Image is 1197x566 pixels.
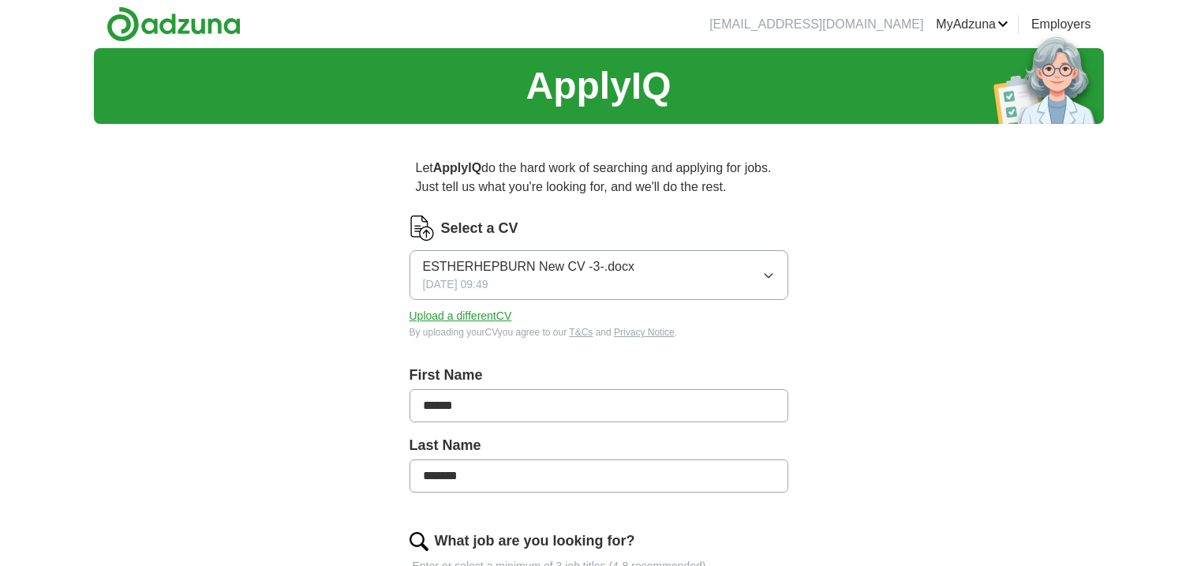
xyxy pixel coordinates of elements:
label: Select a CV [441,218,518,239]
label: What job are you looking for? [435,530,635,552]
a: Privacy Notice [614,327,675,338]
img: search.png [410,532,428,551]
span: ESTHERHEPBURN New CV -3-.docx [423,257,635,276]
h1: ApplyIQ [526,58,671,114]
div: By uploading your CV you agree to our and . [410,325,788,339]
img: Adzuna logo [107,6,241,42]
button: Upload a differentCV [410,308,512,324]
a: T&Cs [569,327,593,338]
strong: ApplyIQ [433,161,481,174]
button: ESTHERHEPBURN New CV -3-.docx[DATE] 09:49 [410,250,788,300]
a: MyAdzuna [936,15,1008,34]
label: Last Name [410,435,788,456]
span: [DATE] 09:49 [423,276,488,293]
img: CV Icon [410,216,435,241]
a: Employers [1031,15,1091,34]
p: Let do the hard work of searching and applying for jobs. Just tell us what you're looking for, an... [410,152,788,203]
label: First Name [410,365,788,386]
li: [EMAIL_ADDRESS][DOMAIN_NAME] [709,15,923,34]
